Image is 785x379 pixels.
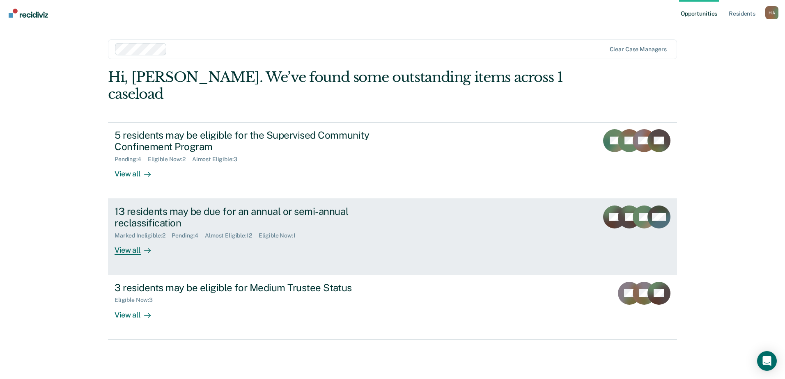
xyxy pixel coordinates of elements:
div: Marked Ineligible : 2 [115,232,172,239]
div: View all [115,304,161,320]
a: 13 residents may be due for an annual or semi-annual reclassificationMarked Ineligible:2Pending:4... [108,199,677,275]
a: 5 residents may be eligible for the Supervised Community Confinement ProgramPending:4Eligible Now... [108,122,677,199]
div: H A [765,6,778,19]
a: 3 residents may be eligible for Medium Trustee StatusEligible Now:3View all [108,275,677,340]
div: Almost Eligible : 12 [205,232,259,239]
div: Eligible Now : 2 [148,156,192,163]
div: Open Intercom Messenger [757,351,777,371]
button: Profile dropdown button [765,6,778,19]
div: 13 residents may be due for an annual or semi-annual reclassification [115,205,403,229]
div: Almost Eligible : 3 [192,156,244,163]
div: Pending : 4 [172,232,205,239]
img: Recidiviz [9,9,48,18]
div: Eligible Now : 3 [115,297,159,304]
div: Clear case managers [610,46,667,53]
div: View all [115,163,161,179]
div: 5 residents may be eligible for the Supervised Community Confinement Program [115,129,403,153]
div: View all [115,239,161,255]
div: Eligible Now : 1 [259,232,302,239]
div: Hi, [PERSON_NAME]. We’ve found some outstanding items across 1 caseload [108,69,563,103]
div: 3 residents may be eligible for Medium Trustee Status [115,282,403,294]
div: Pending : 4 [115,156,148,163]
